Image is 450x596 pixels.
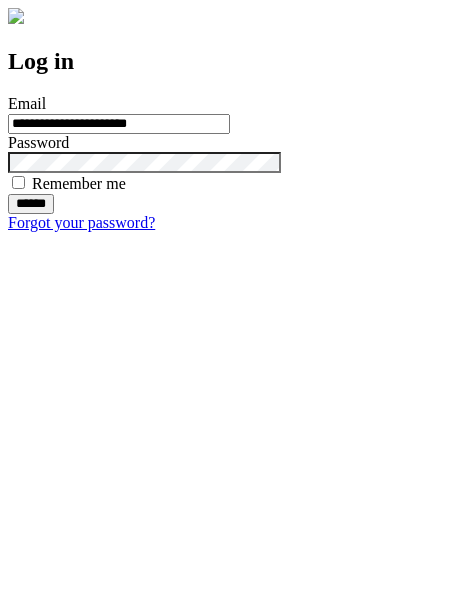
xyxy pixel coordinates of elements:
a: Forgot your password? [8,214,155,231]
img: logo-4e3dc11c47720685a147b03b5a06dd966a58ff35d612b21f08c02c0306f2b779.png [8,8,24,24]
label: Email [8,95,46,112]
label: Remember me [32,175,126,192]
h2: Log in [8,48,442,75]
label: Password [8,134,69,151]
